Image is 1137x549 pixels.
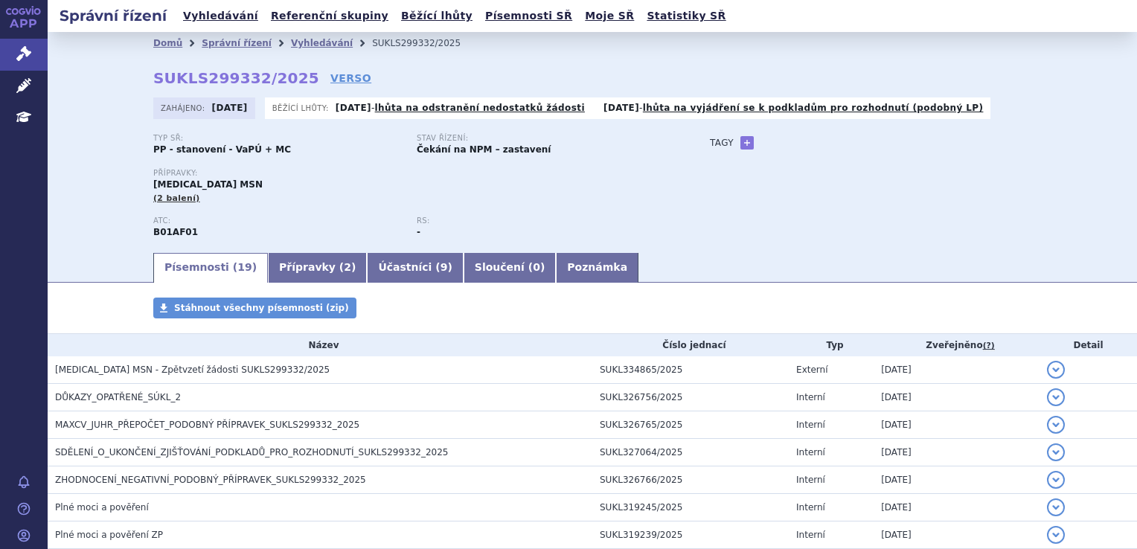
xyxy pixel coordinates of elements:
td: SUKL319245/2025 [592,494,789,521]
td: [DATE] [874,439,1040,466]
span: Plné moci a pověření [55,502,149,513]
span: Interní [796,420,825,430]
li: SUKLS299332/2025 [372,32,480,54]
span: (2 balení) [153,193,200,203]
p: ATC: [153,216,402,225]
button: detail [1047,526,1065,544]
span: Interní [796,392,825,402]
p: - [603,102,983,114]
a: Písemnosti SŘ [481,6,577,26]
button: detail [1047,388,1065,406]
span: SDĚLENÍ_O_UKONČENÍ_ZJIŠŤOVÁNÍ_PODKLADŮ_PRO_ROZHODNUTÍ_SUKLS299332_2025 [55,447,448,457]
a: Moje SŘ [580,6,638,26]
td: [DATE] [874,411,1040,439]
p: Typ SŘ: [153,134,402,143]
strong: [DATE] [603,103,639,113]
p: RS: [417,216,665,225]
a: Účastníci (9) [367,253,463,283]
td: SUKL334865/2025 [592,356,789,384]
p: Přípravky: [153,169,680,178]
td: [DATE] [874,356,1040,384]
button: detail [1047,498,1065,516]
strong: PP - stanovení - VaPÚ + MC [153,144,291,155]
span: Plné moci a pověření ZP [55,530,163,540]
a: Sloučení (0) [464,253,556,283]
button: detail [1047,443,1065,461]
span: 19 [237,261,252,273]
button: detail [1047,361,1065,379]
button: detail [1047,471,1065,489]
td: SUKL319239/2025 [592,521,789,549]
span: Zahájeno: [161,102,208,114]
a: Vyhledávání [179,6,263,26]
span: Stáhnout všechny písemnosti (zip) [174,303,349,313]
h3: Tagy [710,134,734,152]
span: 9 [441,261,448,273]
span: MAXCV_JUHR_PŘEPOČET_PODOBNÝ PŘÍPRAVEK_SUKLS299332_2025 [55,420,359,430]
span: [MEDICAL_DATA] MSN [153,179,263,190]
a: Přípravky (2) [268,253,367,283]
a: Domů [153,38,182,48]
a: Písemnosti (19) [153,253,268,283]
th: Detail [1040,334,1137,356]
a: Vyhledávání [291,38,353,48]
td: SUKL326766/2025 [592,466,789,494]
th: Název [48,334,592,356]
th: Číslo jednací [592,334,789,356]
strong: - [417,227,420,237]
strong: Čekání na NPM – zastavení [417,144,551,155]
td: SUKL326765/2025 [592,411,789,439]
strong: [DATE] [212,103,248,113]
span: DŮKAZY_OPATŘENÉ_SÚKL_2 [55,392,181,402]
span: RIVAROXABAN MSN - Zpětvzetí žádosti SUKLS299332/2025 [55,365,330,375]
span: Interní [796,475,825,485]
td: [DATE] [874,521,1040,549]
strong: [DATE] [336,103,371,113]
a: Poznámka [556,253,638,283]
p: Stav řízení: [417,134,665,143]
abbr: (?) [983,341,995,351]
td: SUKL326756/2025 [592,384,789,411]
a: VERSO [330,71,371,86]
td: [DATE] [874,466,1040,494]
span: 0 [533,261,540,273]
a: + [740,136,754,150]
a: Správní řízení [202,38,272,48]
strong: RIVAROXABAN [153,227,198,237]
h2: Správní řízení [48,5,179,26]
a: Běžící lhůty [397,6,477,26]
th: Zveřejněno [874,334,1040,356]
button: detail [1047,416,1065,434]
span: Běžící lhůty: [272,102,332,114]
a: Statistiky SŘ [642,6,730,26]
a: Referenční skupiny [266,6,393,26]
p: - [336,102,585,114]
span: Interní [796,530,825,540]
span: Interní [796,502,825,513]
span: Externí [796,365,827,375]
span: ZHODNOCENÍ_NEGATIVNÍ_PODOBNÝ_PŘÍPRAVEK_SUKLS299332_2025 [55,475,366,485]
td: [DATE] [874,494,1040,521]
a: lhůta na odstranění nedostatků žádosti [375,103,585,113]
a: lhůta na vyjádření se k podkladům pro rozhodnutí (podobný LP) [643,103,984,113]
a: Stáhnout všechny písemnosti (zip) [153,298,356,318]
span: 2 [344,261,351,273]
td: [DATE] [874,384,1040,411]
th: Typ [789,334,874,356]
strong: SUKLS299332/2025 [153,69,319,87]
span: Interní [796,447,825,457]
td: SUKL327064/2025 [592,439,789,466]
